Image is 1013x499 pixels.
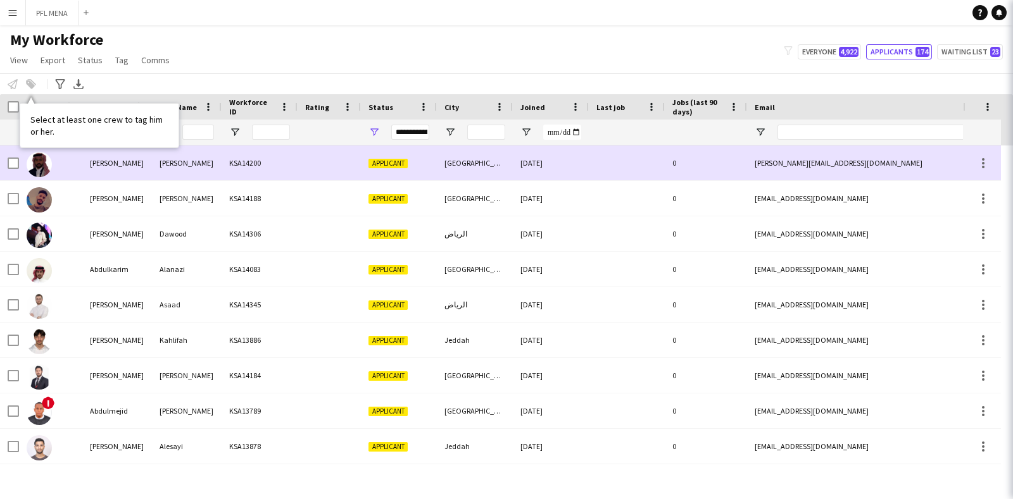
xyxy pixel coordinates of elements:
div: Abdulkarim [82,252,152,286]
img: Abdulaziz Dawood [27,223,52,248]
img: Abdullah Asaad [27,293,52,319]
div: الرياض [437,216,513,251]
div: [DATE] [513,252,589,286]
div: [PERSON_NAME] [82,323,152,357]
button: Open Filter Menu [520,126,532,138]
div: [EMAIL_ADDRESS][DOMAIN_NAME] [747,323,1000,357]
div: [DATE] [513,216,589,251]
div: Alanazi [152,252,222,286]
div: [PERSON_NAME] [152,181,222,216]
div: KSA14306 [222,216,298,251]
div: الرياض [437,287,513,322]
img: Abdullah Kahlifah [27,329,52,354]
div: [DATE] [513,464,589,499]
div: 0 [665,252,747,286]
div: [DATE] [513,287,589,322]
div: [DATE] [513,393,589,428]
div: [EMAIL_ADDRESS][DOMAIN_NAME] [747,181,1000,216]
span: Applicant [368,336,408,345]
span: Applicant [368,159,408,168]
span: Applicant [368,407,408,416]
div: [GEOGRAPHIC_DATA] [437,252,513,286]
span: Applicant [368,265,408,274]
div: [EMAIL_ADDRESS][DOMAIN_NAME] [747,464,1000,499]
a: Tag [110,52,134,68]
span: Applicant [368,230,408,239]
input: Workforce ID Filter Input [252,125,290,140]
span: Rating [305,102,329,112]
div: [EMAIL_ADDRESS][DOMAIN_NAME] [747,358,1000,393]
div: [EMAIL_ADDRESS][DOMAIN_NAME] [747,216,1000,251]
span: First Name [90,102,129,112]
img: Abdulmejid Suleyman [27,400,52,425]
span: 4,922 [839,47,859,57]
button: Open Filter Menu [755,126,766,138]
span: Applicant [368,371,408,381]
div: KSA14200 [222,145,298,180]
div: [EMAIL_ADDRESS][DOMAIN_NAME] [747,252,1000,286]
span: Last job [596,102,625,112]
span: Export [41,54,65,66]
div: [GEOGRAPHIC_DATA] [437,145,513,180]
div: KSA14184 [222,358,298,393]
div: 0 [665,464,747,499]
button: Waiting list23 [937,44,1003,59]
a: View [5,52,33,68]
div: KSA14345 [222,287,298,322]
div: [PERSON_NAME] [82,464,152,499]
div: Jeddah [437,323,513,357]
a: Export [35,52,70,68]
div: 0 [665,393,747,428]
div: [PERSON_NAME] [152,145,222,180]
div: 0 [665,358,747,393]
span: Jobs (last 90 days) [672,97,724,116]
input: Joined Filter Input [543,125,581,140]
div: [PERSON_NAME][EMAIL_ADDRESS][DOMAIN_NAME] [747,145,1000,180]
div: Asaad [152,287,222,322]
span: Applicant [368,194,408,204]
div: [PERSON_NAME] [152,393,222,428]
div: [PERSON_NAME] [82,429,152,464]
span: Status [368,102,393,112]
img: Abdullah Muhammed [27,364,52,390]
span: City [444,102,459,112]
div: KSA14021 [222,464,298,499]
a: Status [73,52,108,68]
div: [EMAIL_ADDRESS][DOMAIN_NAME] [747,287,1000,322]
div: [DATE] [513,181,589,216]
div: Dawood [152,216,222,251]
div: [PERSON_NAME] [82,181,152,216]
span: My Workforce [10,30,103,49]
div: [DATE] [513,358,589,393]
div: 0 [665,216,747,251]
button: Everyone4,922 [798,44,861,59]
span: Workforce ID [229,97,275,116]
div: [PERSON_NAME] [82,358,152,393]
button: Applicants174 [866,44,932,59]
div: [GEOGRAPHIC_DATA] [437,181,513,216]
div: Alesayi [152,429,222,464]
img: Abbas Omer [27,152,52,177]
span: Status [78,54,103,66]
div: Select at least one crew to tag him or her. [20,104,179,147]
span: View [10,54,28,66]
div: 0 [665,429,747,464]
div: [DATE] [513,145,589,180]
span: Applicant [368,442,408,452]
div: 0 [665,287,747,322]
div: KSA13886 [222,323,298,357]
div: Kahlifah [152,323,222,357]
div: KSA14188 [222,181,298,216]
div: [GEOGRAPHIC_DATA] [437,393,513,428]
div: 0 [665,145,747,180]
div: [PERSON_NAME] [82,216,152,251]
div: Jeddah [437,429,513,464]
div: [GEOGRAPHIC_DATA] [437,464,513,499]
input: Last Name Filter Input [182,125,214,140]
img: Abdulrahman Alesayi [27,435,52,460]
span: Email [755,102,775,112]
span: 23 [990,47,1000,57]
div: KSA13878 [222,429,298,464]
button: Open Filter Menu [229,126,241,138]
div: [DATE] [513,429,589,464]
